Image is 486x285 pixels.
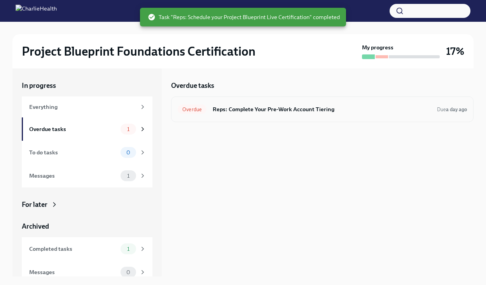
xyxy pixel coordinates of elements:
[16,5,57,17] img: CharlieHealth
[29,125,117,133] div: Overdue tasks
[29,245,117,253] div: Completed tasks
[362,44,393,51] strong: My progress
[178,107,206,112] span: Overdue
[22,237,152,261] a: Completed tasks1
[22,117,152,141] a: Overdue tasks1
[122,246,134,252] span: 1
[22,141,152,164] a: To do tasks0
[122,269,135,275] span: 0
[22,200,47,209] div: For later
[148,13,340,21] span: Task "Reps: Schedule your Project Blueprint Live Certification" completed
[446,44,464,58] h3: 17%
[122,173,134,179] span: 1
[22,261,152,284] a: Messages0
[437,107,467,112] span: Due
[122,150,135,156] span: 0
[29,268,117,276] div: Messages
[437,106,467,113] span: September 8th, 2025 12:00
[29,103,136,111] div: Everything
[213,105,431,114] h6: Reps: Complete Your Pre-Work Account Tiering
[22,200,152,209] a: For later
[178,103,467,115] a: OverdueReps: Complete Your Pre-Work Account TieringDuea day ago
[22,81,152,90] a: In progress
[29,171,117,180] div: Messages
[22,222,152,231] a: Archived
[22,96,152,117] a: Everything
[122,126,134,132] span: 1
[29,148,117,157] div: To do tasks
[22,164,152,187] a: Messages1
[446,107,467,112] strong: a day ago
[171,81,214,90] h5: Overdue tasks
[22,44,255,59] h2: Project Blueprint Foundations Certification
